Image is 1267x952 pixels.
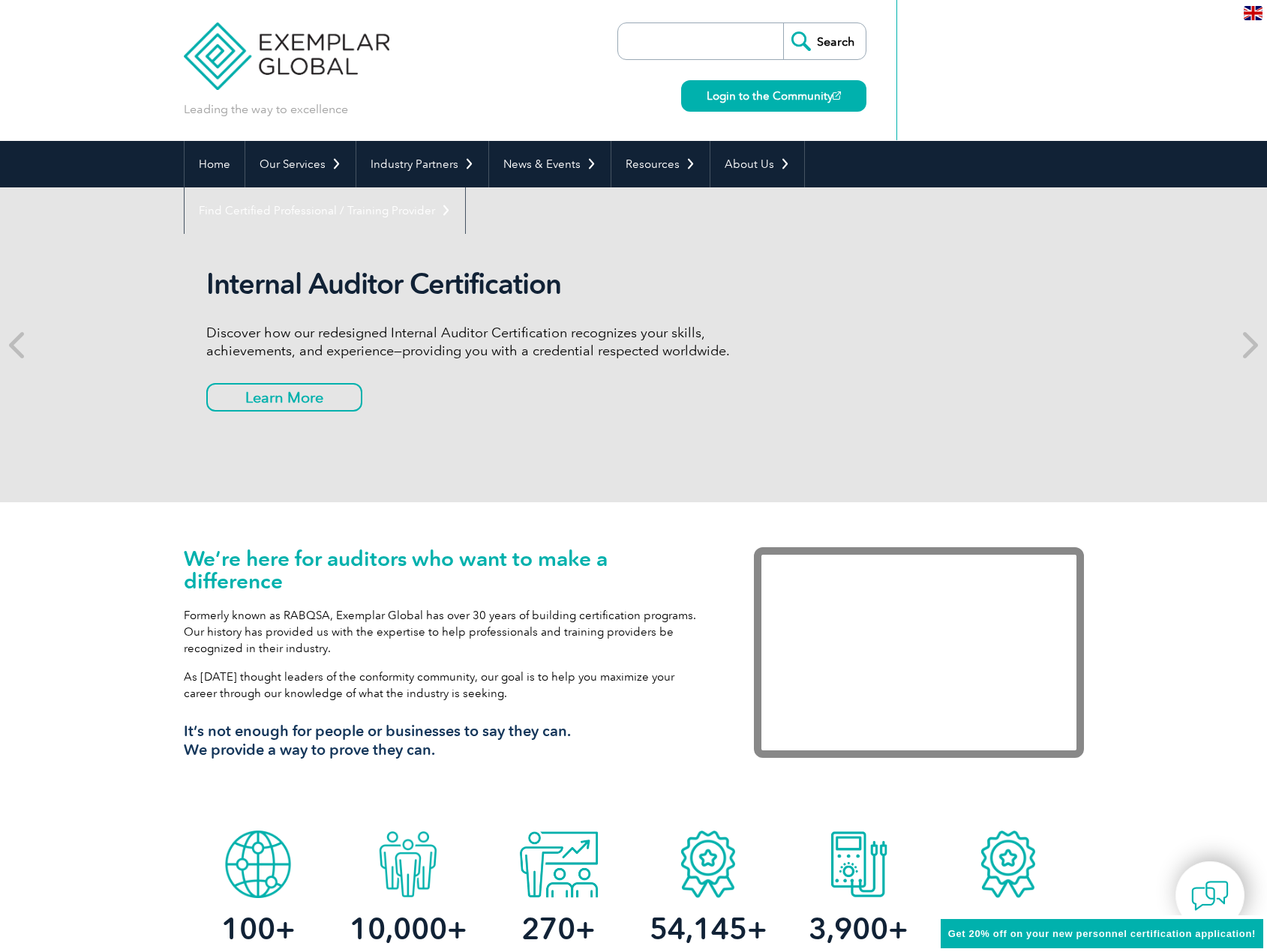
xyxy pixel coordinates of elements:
[184,607,709,657] p: Formerly known as RABQSA, Exemplar Global has over 30 years of building certification programs. O...
[185,187,465,234] a: Find Certified Professional / Training Provider
[221,911,275,947] span: 100
[521,911,575,947] span: 270
[350,911,447,947] span: 10,000
[184,547,709,592] h1: We’re here for auditors who want to make a difference
[1191,877,1229,915] img: contact-chat.png
[184,917,334,941] h2: +
[710,141,804,187] a: About Us
[184,101,348,118] p: Leading the way to excellence
[483,917,633,941] h2: +
[633,917,783,941] h2: +
[1244,6,1262,20] img: en
[833,91,841,100] img: open_square.png
[783,917,933,941] h2: +
[356,141,488,187] a: Industry Partners
[184,722,709,759] h3: It’s not enough for people or businesses to say they can. We provide a way to prove they can.
[489,141,611,187] a: News & Events
[783,23,866,59] input: Search
[948,928,1256,939] span: Get 20% off on your new personnel certification application!
[333,917,483,941] h2: +
[650,911,747,947] span: 54,145
[184,669,709,702] p: As [DATE] thought leaders of the conformity community, our goal is to help you maximize your care...
[206,324,769,360] p: Discover how our redesigned Internal Auditor Certification recognizes your skills, achievements, ...
[206,267,769,301] h2: Internal Auditor Certification
[681,80,866,112] a: Login to the Community
[950,911,1047,947] span: 55,744
[754,547,1084,758] iframe: Exemplar Global: Working together to make a difference
[611,141,710,187] a: Resources
[245,141,356,187] a: Our Services
[933,917,1083,941] h2: +
[809,911,888,947] span: 3,900
[185,141,245,187] a: Home
[206,383,362,412] a: Learn More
